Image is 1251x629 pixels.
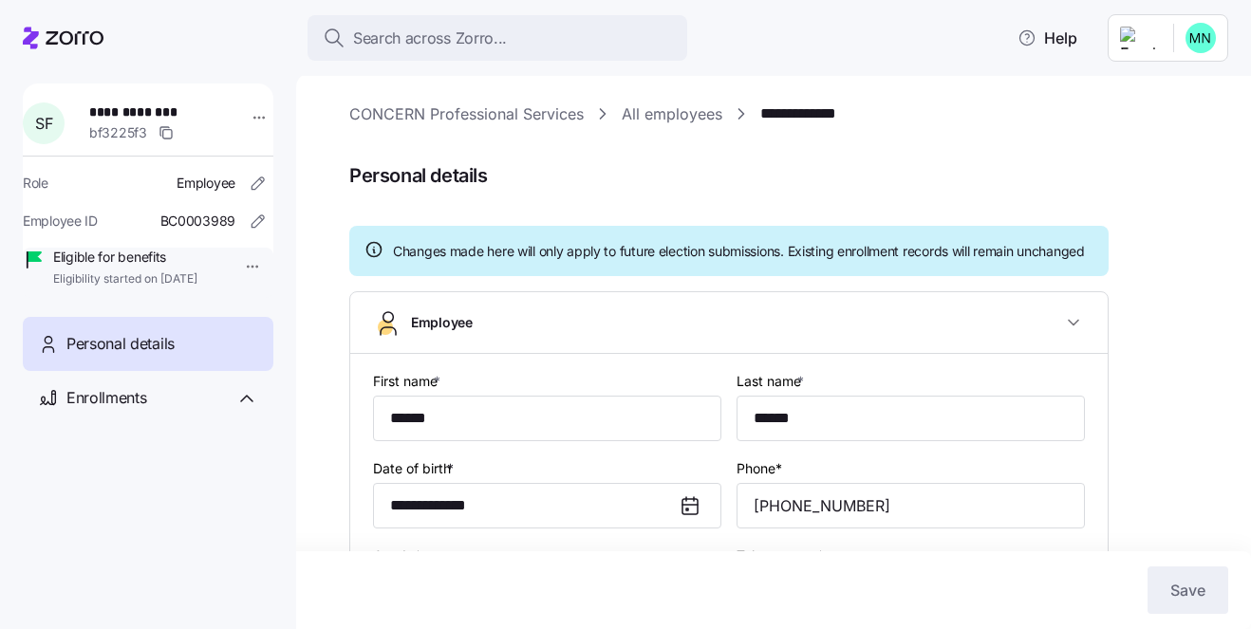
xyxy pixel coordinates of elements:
img: b0ee0d05d7ad5b312d7e0d752ccfd4ca [1186,23,1216,53]
input: Phone [737,483,1085,528]
span: Eligibility started on [DATE] [53,271,197,287]
span: bf3225f3 [89,123,147,142]
span: Employee ID [23,212,98,231]
span: Enrollments [66,386,146,410]
button: Employee [350,292,1108,354]
label: Gender [373,546,425,566]
span: Help [1018,27,1077,49]
span: Role [23,174,48,193]
span: BC0003989 [160,212,235,231]
button: Save [1148,566,1228,614]
button: Help [1002,19,1092,57]
label: Phone* [737,458,782,479]
label: Date of birth [373,458,457,479]
span: Eligible for benefits [53,248,197,267]
span: S F [35,116,52,131]
span: Personal details [349,160,1224,192]
span: Search across Zorro... [353,27,507,50]
label: First name [373,371,444,392]
label: Tobacco user [737,546,828,566]
a: All employees [622,102,722,126]
span: Employee [411,313,473,332]
label: Last name [737,371,808,392]
span: Personal details [66,332,175,356]
span: Employee [177,174,235,193]
button: Search across Zorro... [308,15,687,61]
img: Employer logo [1120,27,1158,49]
span: Changes made here will only apply to future election submissions. Existing enrollment records wil... [393,242,1085,261]
a: CONCERN Professional Services [349,102,584,126]
span: Save [1170,579,1205,601]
